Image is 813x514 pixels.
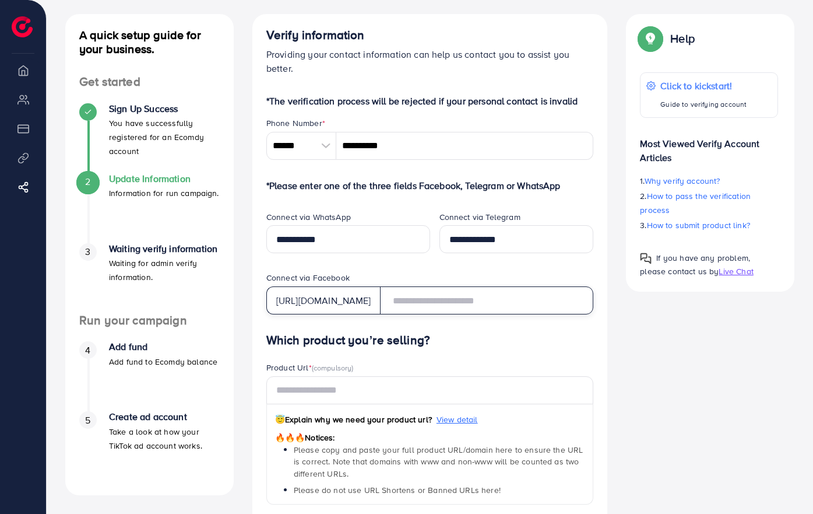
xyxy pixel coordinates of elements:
h4: Run your campaign [65,313,234,328]
p: Help [670,32,695,46]
label: Connect via WhatsApp [266,211,351,223]
span: 5 [85,414,90,427]
h4: A quick setup guide for your business. [65,28,234,56]
p: Information for run campaign. [109,186,219,200]
p: *Please enter one of the three fields Facebook, Telegram or WhatsApp [266,179,594,193]
img: logo [12,16,33,37]
div: [URL][DOMAIN_NAME] [266,286,381,314]
li: Create ad account [65,411,234,481]
p: Take a look at how your TikTok ad account works. [109,425,220,453]
span: 😇 [275,414,285,425]
span: Live Chat [719,265,753,277]
p: 3. [640,218,778,232]
li: Sign Up Success [65,103,234,173]
h4: Update Information [109,173,219,184]
h4: Verify information [266,28,594,43]
p: Providing your contact information can help us contact you to assist you better. [266,47,594,75]
p: *The verification process will be rejected if your personal contact is invalid [266,94,594,108]
label: Connect via Telegram [439,211,520,223]
iframe: Chat [763,461,804,505]
label: Product Url [266,362,354,373]
span: 4 [85,344,90,357]
span: Why verify account? [645,175,720,187]
li: Add fund [65,341,234,411]
span: How to submit product link? [647,219,750,231]
label: Phone Number [266,117,325,129]
span: Explain why we need your product url? [275,414,432,425]
p: 1. [640,174,778,188]
img: Popup guide [640,28,661,49]
h4: Waiting verify information [109,243,220,254]
p: You have successfully registered for an Ecomdy account [109,116,220,158]
h4: Which product you’re selling? [266,333,594,348]
p: Add fund to Ecomdy balance [109,355,217,369]
p: Click to kickstart! [660,79,747,93]
span: (compulsory) [312,362,354,373]
p: Waiting for admin verify information. [109,256,220,284]
p: 2. [640,189,778,217]
h4: Add fund [109,341,217,352]
label: Connect via Facebook [266,272,350,284]
span: How to pass the verification process [640,190,751,216]
span: If you have any problem, please contact us by [640,252,750,277]
li: Update Information [65,173,234,243]
h4: Sign Up Success [109,103,220,114]
span: 3 [85,245,90,258]
span: Notices: [275,432,335,443]
span: 2 [85,175,90,188]
h4: Create ad account [109,411,220,422]
span: 🔥🔥🔥 [275,432,305,443]
span: Please do not use URL Shortens or Banned URLs here! [294,484,501,496]
span: View detail [437,414,478,425]
h4: Get started [65,75,234,89]
p: Most Viewed Verify Account Articles [640,127,778,165]
li: Waiting verify information [65,243,234,313]
span: Please copy and paste your full product URL/domain here to ensure the URL is correct. Note that d... [294,444,583,480]
p: Guide to verifying account [660,97,747,111]
img: Popup guide [640,253,652,264]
